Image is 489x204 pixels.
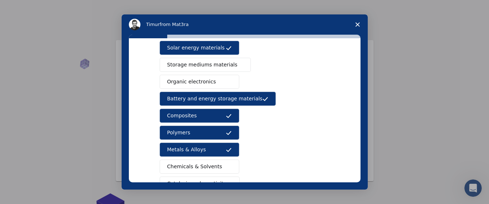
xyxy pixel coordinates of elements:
span: Polymers [167,129,190,136]
img: Profile image for Timur [129,19,140,30]
span: Storage mediums materials [167,61,237,69]
span: Organic electronics [167,78,216,86]
button: Polymers [160,126,239,140]
span: from Mat3ra [160,22,189,27]
button: Storage mediums materials [160,58,251,72]
button: Catalysis and reactivity [160,177,240,191]
span: Timur [146,22,160,27]
span: Support [14,5,41,12]
span: Composites [167,112,197,120]
span: Battery and energy storage materials [167,95,263,103]
span: Catalysis and reactivity [167,180,227,187]
button: Chemicals & Solvents [160,160,239,174]
button: Composites [160,109,239,123]
button: Solar energy materials [160,41,239,55]
span: Solar energy materials [167,44,225,52]
button: Metals & Alloys [160,143,239,157]
span: Metals & Alloys [167,146,206,153]
button: Organic electronics [160,75,239,89]
button: Battery and energy storage materials [160,92,276,106]
span: Close survey [347,14,368,35]
span: Chemicals & Solvents [167,163,222,170]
